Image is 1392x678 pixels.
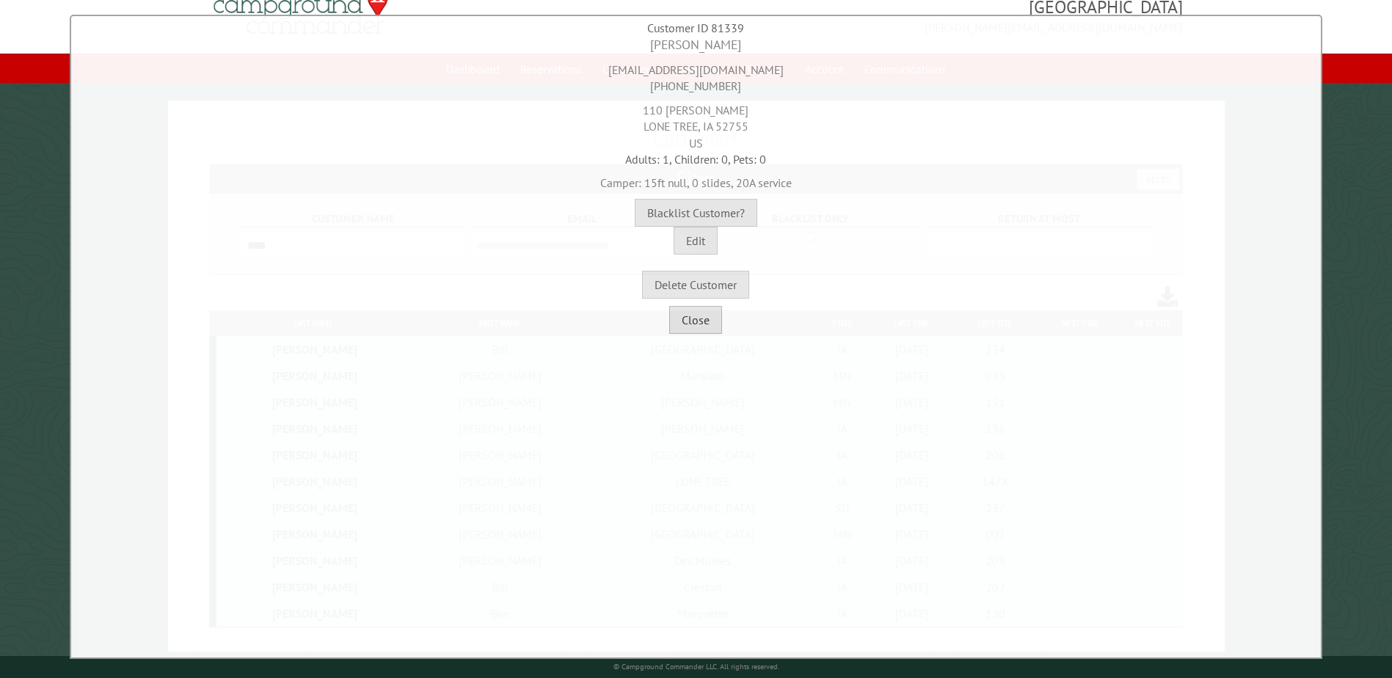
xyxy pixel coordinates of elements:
[75,151,1317,167] div: Adults: 1, Children: 0, Pets: 0
[75,167,1317,191] div: Camper: 15ft null, 0 slides, 20A service
[75,36,1317,54] div: [PERSON_NAME]
[674,227,718,255] button: Edit
[642,271,749,299] button: Delete Customer
[635,199,757,227] button: Blacklist Customer?
[75,95,1317,151] div: 110 [PERSON_NAME] LONE TREE, IA 52755 US
[613,662,779,671] small: © Campground Commander LLC. All rights reserved.
[75,54,1317,95] div: [EMAIL_ADDRESS][DOMAIN_NAME] [PHONE_NUMBER]
[669,306,722,334] button: Close
[75,20,1317,36] div: Customer ID 81339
